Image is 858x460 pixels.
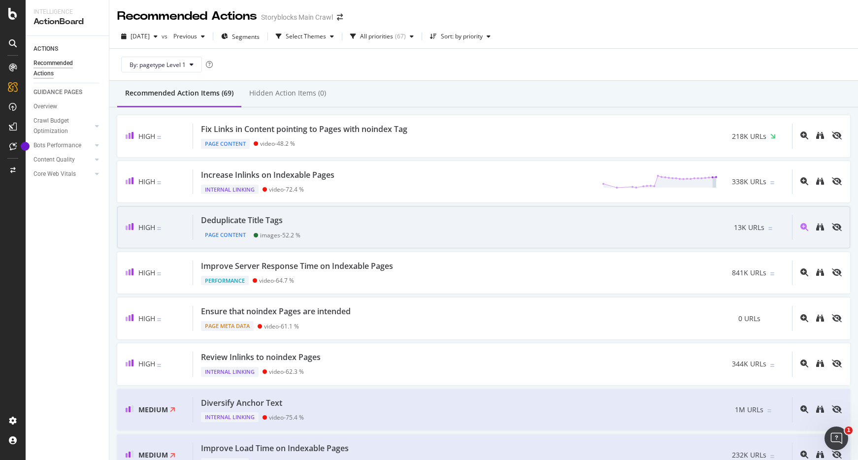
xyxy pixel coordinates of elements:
a: binoculars [816,315,824,323]
span: 841K URLs [732,268,766,278]
span: 344K URLs [732,359,766,369]
div: Internal Linking [201,185,259,195]
div: Improve Load Time on Indexable Pages [201,443,349,454]
a: binoculars [816,224,824,232]
div: Select Themes [286,33,326,39]
span: 13K URLs [734,223,764,232]
div: eye-slash [832,131,842,139]
div: magnifying-glass-plus [800,451,808,459]
span: 2025 Aug. 2nd [131,32,150,40]
a: binoculars [816,269,824,277]
span: By: pagetype Level 1 [130,61,186,69]
a: binoculars [816,406,824,414]
span: High [138,177,155,186]
div: eye-slash [832,223,842,231]
span: 218K URLs [732,131,766,141]
div: magnifying-glass-plus [800,314,808,322]
div: binoculars [816,131,824,139]
a: binoculars [816,451,824,460]
div: Improve Server Response Time on Indexable Pages [201,261,393,272]
img: Equal [157,136,161,139]
a: binoculars [816,178,824,186]
div: eye-slash [832,314,842,322]
div: Recommended Actions [117,8,257,25]
div: magnifying-glass-plus [800,177,808,185]
div: binoculars [816,360,824,367]
div: video - 75.4 % [269,414,304,421]
a: binoculars [816,360,824,368]
img: Equal [768,227,772,230]
div: video - 62.3 % [269,368,304,375]
span: High [138,131,155,141]
span: High [138,268,155,277]
span: vs [162,32,169,40]
img: Equal [767,409,771,412]
div: Sort: by priority [441,33,483,39]
div: binoculars [816,268,824,276]
img: Equal [157,364,161,367]
div: Core Web Vitals [33,169,76,179]
div: All priorities [360,33,393,39]
div: Content Quality [33,155,75,165]
div: magnifying-glass-plus [800,131,808,139]
span: Previous [169,32,197,40]
div: video - 72.4 % [269,186,304,193]
div: eye-slash [832,177,842,185]
div: Page Content [201,230,250,240]
div: video - 48.2 % [260,140,295,147]
img: Equal [770,181,774,184]
a: Overview [33,101,102,112]
div: Ensure that noindex Pages are intended [201,306,351,317]
div: video - 64.7 % [259,277,294,284]
a: ACTIONS [33,44,102,54]
button: [DATE] [117,29,162,44]
div: Crawl Budget Optimization [33,116,85,136]
span: Medium [138,450,168,460]
div: Overview [33,101,57,112]
div: eye-slash [832,451,842,459]
span: High [138,223,155,232]
img: Equal [157,318,161,321]
div: Hidden Action Items (0) [249,88,326,98]
div: arrow-right-arrow-left [337,14,343,21]
a: Crawl Budget Optimization [33,116,92,136]
a: Content Quality [33,155,92,165]
div: Recommended Action Items (69) [125,88,233,98]
div: Deduplicate Title Tags [201,215,283,226]
button: Previous [169,29,209,44]
img: Equal [157,227,161,230]
div: eye-slash [832,360,842,367]
div: Page Meta Data [201,321,254,331]
div: binoculars [816,314,824,322]
div: eye-slash [832,405,842,413]
div: binoculars [816,177,824,185]
button: Segments [217,29,264,44]
div: images - 52.2 % [260,231,300,239]
iframe: Intercom live chat [825,427,848,450]
div: Bots Performance [33,140,81,151]
img: Equal [770,364,774,367]
div: magnifying-glass-plus [800,360,808,367]
a: binoculars [816,132,824,140]
div: video - 61.1 % [264,323,299,330]
div: magnifying-glass-plus [800,223,808,231]
a: Core Web Vitals [33,169,92,179]
div: Diversify Anchor Text [201,397,282,409]
a: GUIDANCE PAGES [33,87,102,98]
img: Equal [770,455,774,458]
span: 0 URLs [738,314,760,324]
div: ActionBoard [33,16,101,28]
button: By: pagetype Level 1 [121,57,202,72]
img: Equal [770,272,774,275]
div: Tooltip anchor [21,142,30,151]
div: binoculars [816,451,824,459]
div: Increase Inlinks on Indexable Pages [201,169,334,181]
div: Storyblocks Main Crawl [261,12,333,22]
div: Recommended Actions [33,58,93,79]
a: Bots Performance [33,140,92,151]
div: ( 67 ) [395,33,406,39]
div: Page Content [201,139,250,149]
div: Intelligence [33,8,101,16]
div: magnifying-glass-plus [800,268,808,276]
div: binoculars [816,405,824,413]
